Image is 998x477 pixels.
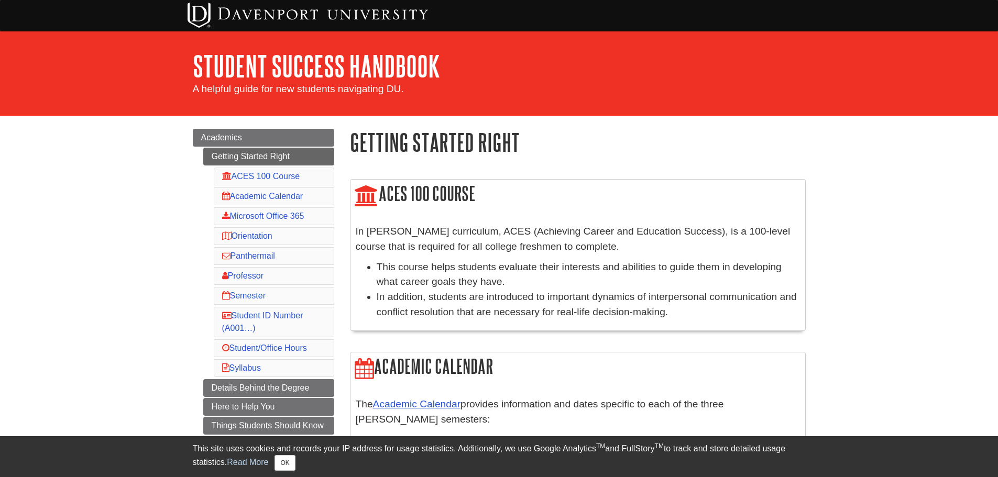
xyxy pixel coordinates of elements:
a: Panthermail [222,251,275,260]
li: In addition, students are introduced to important dynamics of interpersonal communication and con... [377,290,800,320]
a: Things Students Should Know [203,417,334,435]
a: Student ID Number (A001…) [222,311,303,332]
h2: ACES 100 Course [350,180,805,209]
a: Microsoft Office 365 [222,212,304,220]
p: In [PERSON_NAME] curriculum, ACES (Achieving Career and Education Success), is a 100-level course... [356,224,800,254]
a: Here to Help You [203,398,334,416]
a: Read More [227,458,268,467]
a: Student Success Handbook [193,50,440,82]
h1: Getting Started Right [350,129,806,156]
a: Getting Started Right [203,148,334,165]
span: A helpful guide for new students navigating DU. [193,83,404,94]
li: This course helps students evaluate their interests and abilities to guide them in developing wha... [377,260,800,290]
button: Close [275,455,295,471]
a: Professor [222,271,264,280]
sup: TM [596,442,605,450]
div: This site uses cookies and records your IP address for usage statistics. Additionally, we use Goo... [193,442,806,471]
a: Semester [222,291,266,300]
a: ACES 100 Course [222,172,300,181]
sup: TM [655,442,664,450]
img: Davenport University [188,3,428,28]
a: Academic Calendar [222,192,303,201]
a: Academic Calendar [373,398,460,409]
h2: Academic Calendar [350,352,805,382]
a: Academics [193,129,334,147]
a: Details Behind the Degree [203,379,334,397]
a: Student/Office Hours [222,343,307,352]
p: The provides information and dates specific to each of the three [PERSON_NAME] semesters: [356,397,800,427]
a: Orientation [222,231,272,240]
a: Syllabus [222,363,261,372]
li: Fall [377,432,800,448]
span: Academics [201,133,242,142]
